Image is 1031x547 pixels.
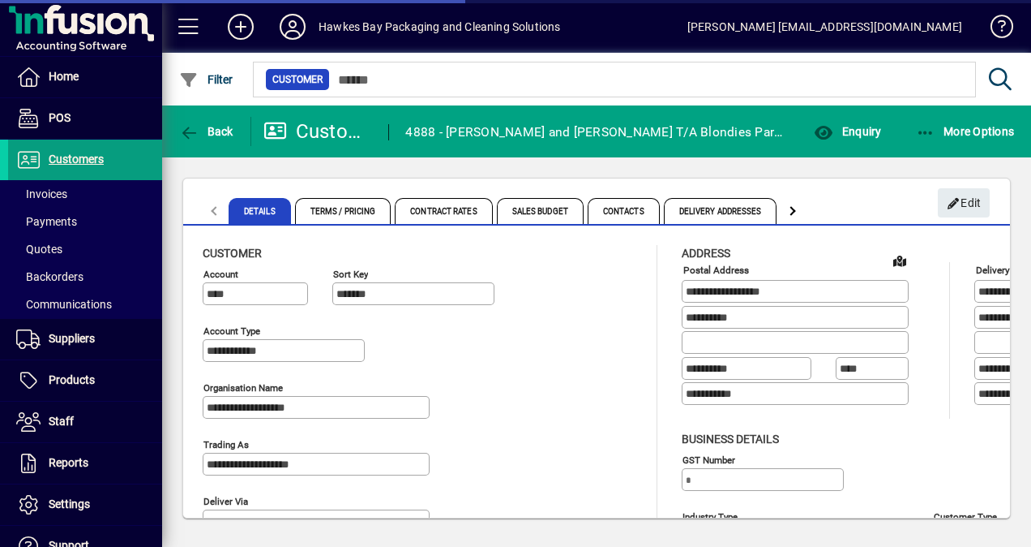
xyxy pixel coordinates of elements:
[8,291,162,318] a: Communications
[934,510,997,522] mat-label: Customer type
[947,190,982,217] span: Edit
[203,439,249,450] mat-label: Trading as
[8,485,162,525] a: Settings
[8,319,162,360] a: Suppliers
[8,263,162,291] a: Backorders
[215,12,267,41] button: Add
[49,373,95,386] span: Products
[49,497,90,510] span: Settings
[49,70,79,83] span: Home
[8,57,162,97] a: Home
[8,360,162,401] a: Products
[16,270,83,283] span: Backorders
[8,208,162,235] a: Payments
[267,12,319,41] button: Profile
[203,269,238,280] mat-label: Account
[175,117,237,146] button: Back
[16,243,62,256] span: Quotes
[8,443,162,484] a: Reports
[497,198,584,224] span: Sales Budget
[588,198,660,224] span: Contacts
[887,248,913,273] a: View on map
[203,247,262,260] span: Customer
[395,198,492,224] span: Contract Rates
[8,235,162,263] a: Quotes
[229,198,291,224] span: Details
[682,510,738,522] mat-label: Industry type
[16,215,77,228] span: Payments
[16,187,67,200] span: Invoices
[8,98,162,139] a: POS
[333,269,368,280] mat-label: Sort key
[978,3,1011,56] a: Knowledge Base
[16,298,112,311] span: Communications
[938,188,990,218] button: Edit
[664,198,777,224] span: Delivery Addresses
[272,71,323,88] span: Customer
[203,325,260,337] mat-label: Account Type
[8,180,162,208] a: Invoices
[687,14,962,40] div: [PERSON_NAME] [EMAIL_ADDRESS][DOMAIN_NAME]
[49,332,95,345] span: Suppliers
[203,496,248,507] mat-label: Deliver via
[49,153,104,166] span: Customers
[263,118,373,144] div: Customer
[814,125,881,138] span: Enquiry
[682,433,779,446] span: Business details
[203,382,283,394] mat-label: Organisation name
[49,456,88,469] span: Reports
[319,14,561,40] div: Hawkes Bay Packaging and Cleaning Solutions
[162,117,251,146] app-page-header-button: Back
[682,454,735,465] mat-label: GST Number
[682,247,730,260] span: Address
[912,117,1019,146] button: More Options
[179,125,233,138] span: Back
[49,111,71,124] span: POS
[49,415,74,428] span: Staff
[916,125,1015,138] span: More Options
[179,73,233,86] span: Filter
[295,198,391,224] span: Terms / Pricing
[810,117,885,146] button: Enquiry
[175,65,237,94] button: Filter
[8,402,162,442] a: Staff
[405,119,785,145] div: 4888 - [PERSON_NAME] and [PERSON_NAME] T/A Blondies Partnership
